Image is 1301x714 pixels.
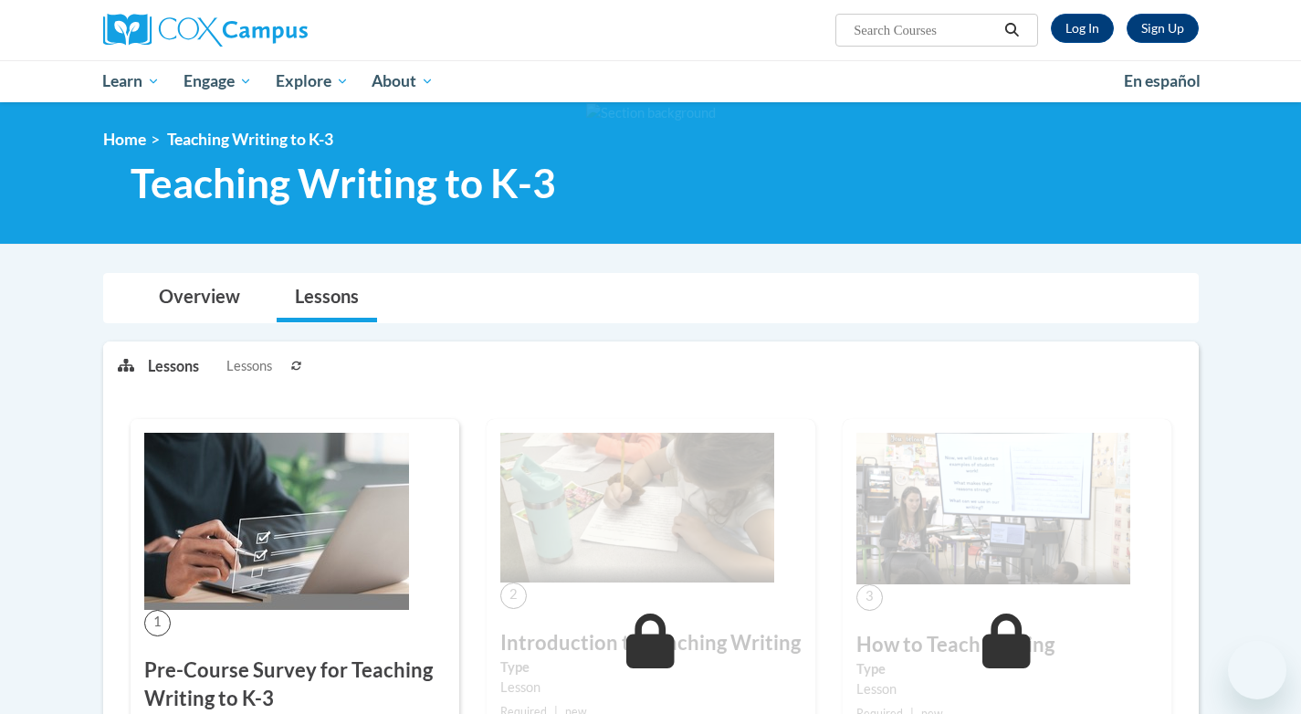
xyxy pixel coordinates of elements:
a: Register [1127,14,1199,43]
div: Lesson [500,677,802,698]
a: Engage [172,60,264,102]
img: Course Image [500,433,774,583]
span: 1 [144,610,171,636]
span: Lessons [226,356,272,376]
a: En español [1112,62,1212,100]
p: Lessons [148,356,199,376]
a: Home [103,130,146,149]
a: Lessons [277,274,377,322]
a: Cox Campus [103,14,450,47]
span: Learn [102,70,160,92]
img: Course Image [144,433,409,610]
iframe: Button to launch messaging window [1228,641,1286,699]
span: 3 [856,584,883,611]
div: Main menu [76,60,1226,102]
span: 2 [500,583,527,609]
input: Search Courses [852,19,998,41]
label: Type [500,657,802,677]
span: Teaching Writing to K-3 [167,130,333,149]
h3: How to Teach Writing [856,631,1158,659]
span: Teaching Writing to K-3 [131,159,556,207]
label: Type [856,659,1158,679]
span: Explore [276,70,349,92]
a: Explore [264,60,361,102]
span: About [372,70,434,92]
span: En español [1124,71,1201,90]
button: Search [998,19,1025,41]
a: Learn [91,60,173,102]
a: Log In [1051,14,1114,43]
img: Cox Campus [103,14,308,47]
img: Course Image [856,433,1130,584]
h3: Pre-Course Survey for Teaching Writing to K-3 [144,656,446,713]
img: Section background [586,103,716,123]
span: Engage [184,70,252,92]
a: Overview [141,274,258,322]
a: About [360,60,446,102]
div: Lesson [856,679,1158,699]
h3: Introduction to Teaching Writing [500,629,802,657]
